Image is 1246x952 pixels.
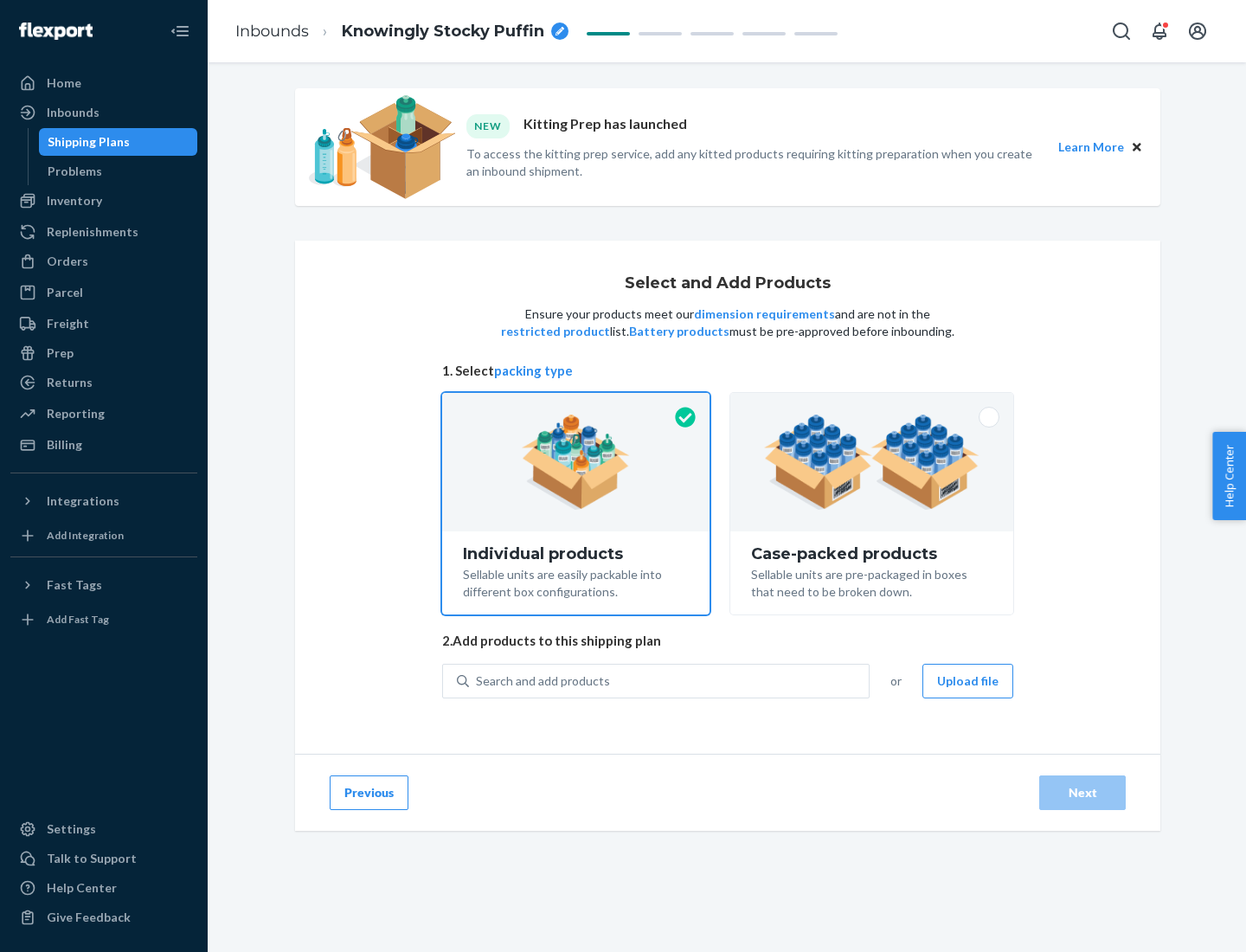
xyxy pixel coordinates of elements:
div: Shipping Plans [48,133,130,151]
a: Inbounds [235,22,309,41]
img: case-pack.59cecea509d18c883b923b81aeac6d0b.png [764,415,979,510]
button: packing type [494,362,573,380]
a: Reporting [10,400,197,428]
a: Settings [10,815,197,843]
div: Orders [47,253,88,270]
div: Give Feedback [47,909,131,926]
a: Add Integration [10,522,197,550]
img: individual-pack.facf35554cb0f1810c75b2bd6df2d64e.png [522,415,630,510]
h1: Select and Add Products [625,275,831,293]
div: Inventory [47,192,102,209]
button: Open Search Box [1104,14,1139,48]
span: 2. Add products to this shipping plan [442,632,1013,650]
button: Open account menu [1180,14,1215,48]
a: Freight [10,310,197,338]
a: Home [10,69,197,97]
div: Problems [48,163,102,180]
div: Talk to Support [47,850,137,867]
img: Flexport logo [19,23,93,40]
a: Inbounds [10,99,197,126]
div: Reporting [47,405,105,422]
button: dimension requirements [694,306,835,323]
div: Replenishments [47,223,138,241]
button: restricted product [501,323,610,340]
button: Next [1039,775,1126,810]
div: Case-packed products [751,545,992,563]
div: Billing [47,436,82,453]
button: Upload file [922,664,1013,698]
a: Help Center [10,874,197,902]
button: Fast Tags [10,571,197,599]
button: Battery products [629,323,729,340]
a: Talk to Support [10,845,197,872]
button: Close [1127,138,1146,157]
ol: breadcrumbs [222,6,582,57]
div: Settings [47,820,96,838]
a: Problems [39,158,198,185]
div: Freight [47,315,89,332]
a: Prep [10,339,197,367]
button: Help Center [1212,432,1246,520]
div: Individual products [463,545,689,563]
a: Billing [10,431,197,459]
a: Parcel [10,279,197,306]
button: Give Feedback [10,904,197,931]
span: or [890,672,902,690]
div: Parcel [47,284,83,301]
div: Returns [47,374,93,391]
div: Search and add products [476,672,610,690]
div: Help Center [47,879,117,897]
div: Inbounds [47,104,100,121]
button: Previous [330,775,408,810]
div: Home [47,74,81,92]
button: Integrations [10,487,197,515]
div: NEW [466,114,510,138]
div: Add Fast Tag [47,612,109,627]
button: Learn More [1058,138,1124,157]
span: Knowingly Stocky Puffin [342,21,544,43]
a: Replenishments [10,218,197,246]
div: Sellable units are pre-packaged in boxes that need to be broken down. [751,563,992,601]
a: Orders [10,248,197,275]
div: Fast Tags [47,576,102,594]
a: Returns [10,369,197,396]
p: Ensure your products meet our and are not in the list. must be pre-approved before inbounding. [499,306,956,340]
div: Next [1054,784,1111,801]
a: Inventory [10,187,197,215]
a: Add Fast Tag [10,606,197,634]
p: Kitting Prep has launched [523,114,687,138]
div: Integrations [47,492,119,510]
button: Open notifications [1142,14,1177,48]
a: Shipping Plans [39,128,198,156]
div: Add Integration [47,528,124,543]
button: Close Navigation [163,14,197,48]
p: To access the kitting prep service, add any kitted products requiring kitting preparation when yo... [466,145,1043,180]
div: Sellable units are easily packable into different box configurations. [463,563,689,601]
span: 1. Select [442,362,1013,380]
div: Prep [47,344,74,362]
